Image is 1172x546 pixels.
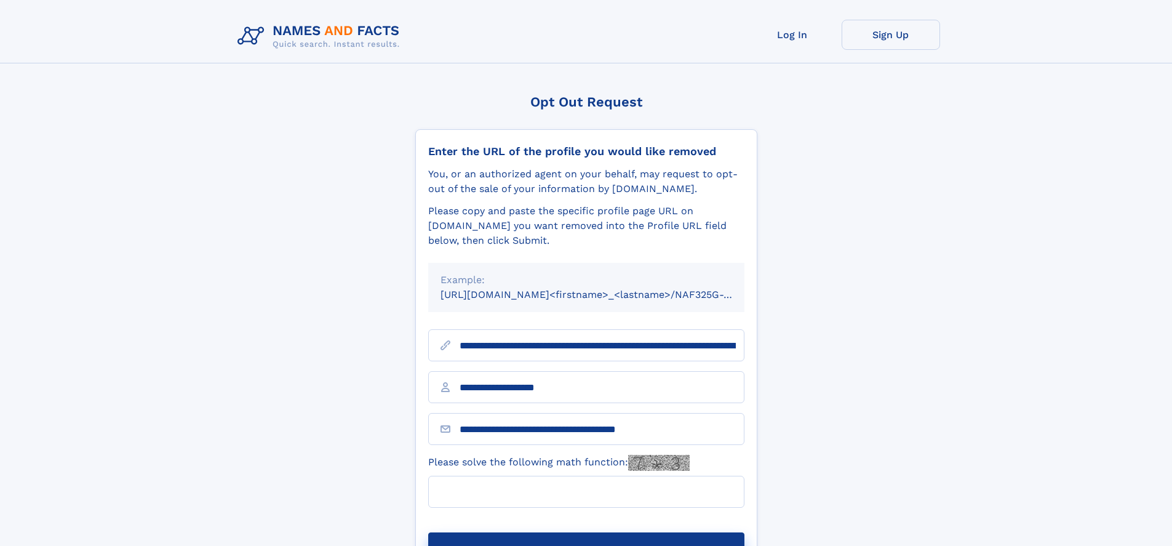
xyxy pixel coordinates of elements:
[233,20,410,53] img: Logo Names and Facts
[428,145,744,158] div: Enter the URL of the profile you would like removed
[440,273,732,287] div: Example:
[428,167,744,196] div: You, or an authorized agent on your behalf, may request to opt-out of the sale of your informatio...
[428,455,690,471] label: Please solve the following math function:
[743,20,842,50] a: Log In
[415,94,757,110] div: Opt Out Request
[440,289,768,300] small: [URL][DOMAIN_NAME]<firstname>_<lastname>/NAF325G-xxxxxxxx
[428,204,744,248] div: Please copy and paste the specific profile page URL on [DOMAIN_NAME] you want removed into the Pr...
[842,20,940,50] a: Sign Up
